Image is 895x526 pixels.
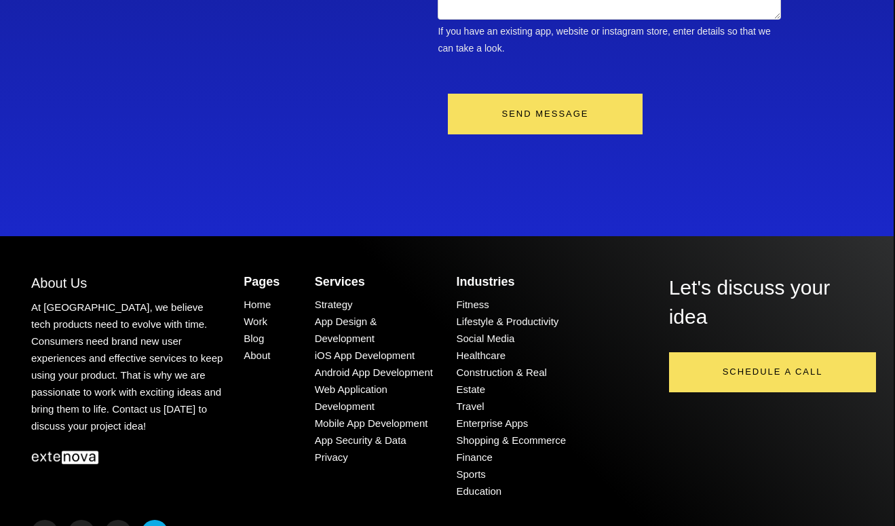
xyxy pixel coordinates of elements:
img: Extenova [31,451,99,464]
a: Blog [244,333,264,344]
div: Let's discuss your idea [669,274,861,332]
a: Fitness [456,299,489,310]
a: Shopping & Ecommerce [456,434,566,446]
a: Travel [456,400,484,412]
a: Home [244,299,271,310]
p: If you have an existing app, website or instagram store, enter details so that we can take a look. [438,23,780,56]
a: iOS App Development [315,350,415,361]
a: Services [315,275,365,288]
a: App Design & Development [315,316,377,344]
a: Finance [456,451,492,463]
a: Construction & Real Estate [456,367,546,395]
a: Pages [244,275,280,288]
a: Android App Development [315,367,433,378]
button: Send Message [448,94,642,134]
a: App Security & Data Privacy [315,434,406,463]
div: About Us [31,274,223,293]
a: Industries [456,275,514,288]
a: About [244,350,270,361]
a: Lifestyle & Productivity [456,316,558,327]
a: Web Application Development [315,383,387,412]
a: Social Media [456,333,514,344]
a: Mobile App Development [315,417,428,429]
a: Schedule a call [669,352,877,393]
a: Healthcare [456,350,506,361]
a: Sports [456,468,485,480]
a: Education [456,485,501,497]
a: Work [244,316,267,327]
div: At [GEOGRAPHIC_DATA], we believe tech products need to evolve with time. Consumers need brand new... [31,299,223,434]
a: Enterprise Apps [456,417,528,429]
a: Strategy [315,299,353,310]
